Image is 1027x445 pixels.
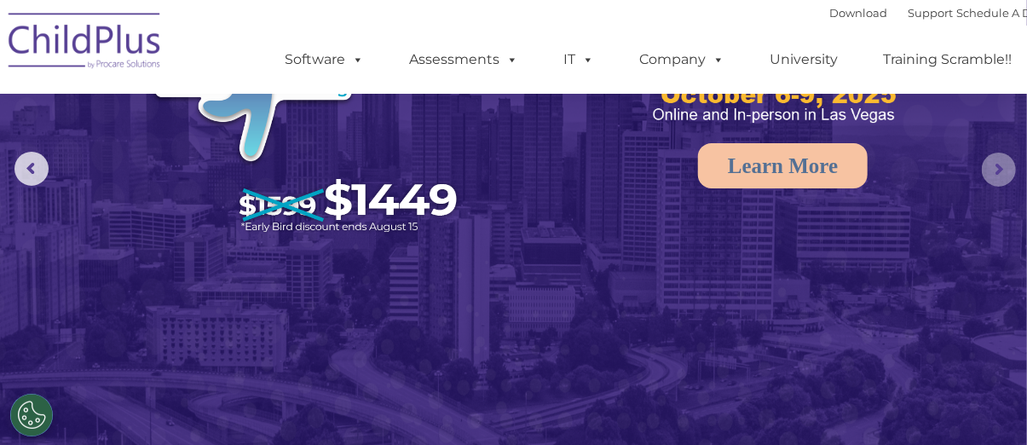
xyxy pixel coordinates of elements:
[546,43,611,77] a: IT
[829,6,887,20] a: Download
[268,43,381,77] a: Software
[753,43,855,77] a: University
[392,43,535,77] a: Assessments
[908,6,953,20] a: Support
[698,143,868,188] a: Learn More
[10,394,53,436] button: Cookies Settings
[229,113,281,125] span: Last name
[622,43,741,77] a: Company
[229,182,302,195] span: Phone number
